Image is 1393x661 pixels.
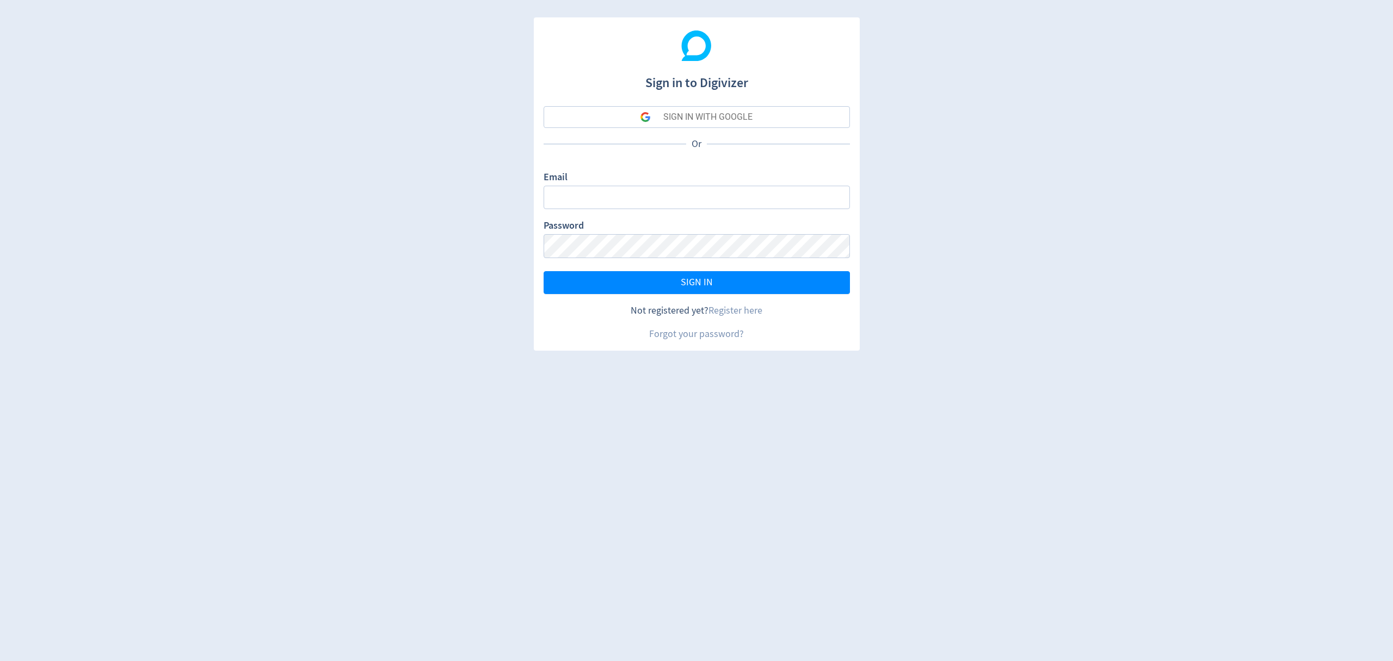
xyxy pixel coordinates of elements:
[544,64,850,93] h1: Sign in to Digivizer
[544,304,850,317] div: Not registered yet?
[544,219,584,234] label: Password
[544,170,568,186] label: Email
[544,271,850,294] button: SIGN IN
[681,278,713,287] span: SIGN IN
[681,30,712,61] img: Digivizer Logo
[708,304,762,317] a: Register here
[649,328,744,340] a: Forgot your password?
[686,137,707,151] p: Or
[544,106,850,128] button: SIGN IN WITH GOOGLE
[663,106,753,128] div: SIGN IN WITH GOOGLE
